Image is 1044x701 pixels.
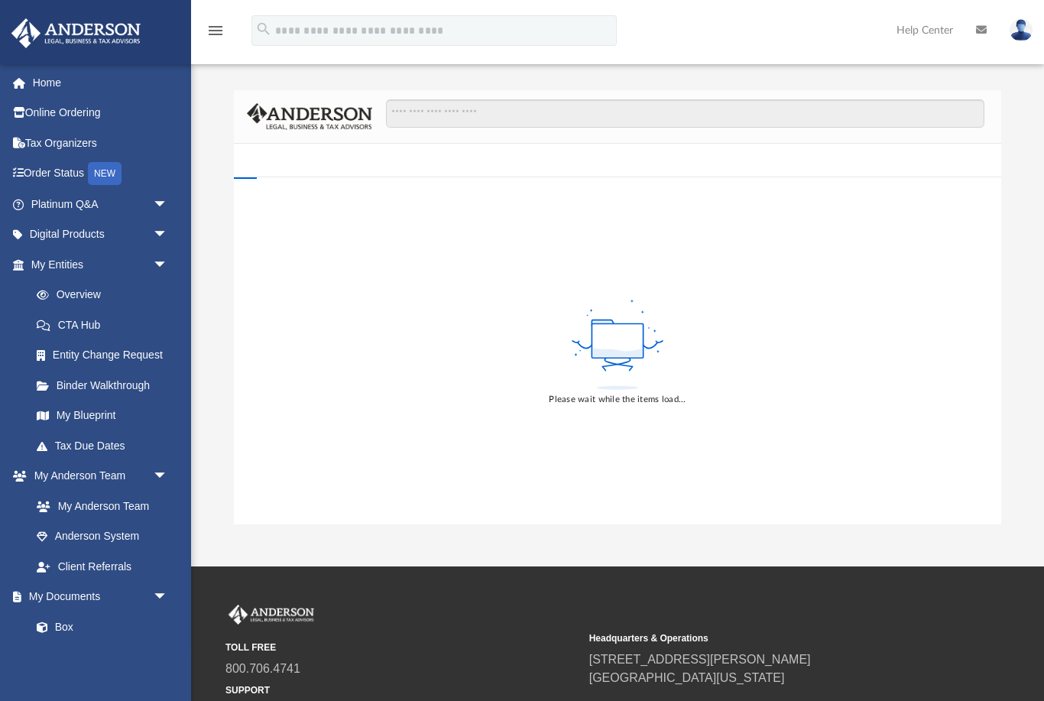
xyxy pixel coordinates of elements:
[153,582,183,613] span: arrow_drop_down
[153,189,183,220] span: arrow_drop_down
[21,551,183,582] a: Client Referrals
[153,461,183,492] span: arrow_drop_down
[549,393,686,407] div: Please wait while the items load...
[88,162,122,185] div: NEW
[589,631,942,645] small: Headquarters & Operations
[255,21,272,37] i: search
[21,491,176,521] a: My Anderson Team
[11,158,191,190] a: Order StatusNEW
[11,128,191,158] a: Tax Organizers
[11,461,183,492] a: My Anderson Teamarrow_drop_down
[206,21,225,40] i: menu
[153,219,183,251] span: arrow_drop_down
[589,653,811,666] a: [STREET_ADDRESS][PERSON_NAME]
[11,249,191,280] a: My Entitiesarrow_drop_down
[11,67,191,98] a: Home
[225,662,300,675] a: 800.706.4741
[21,401,183,431] a: My Blueprint
[21,370,191,401] a: Binder Walkthrough
[11,189,191,219] a: Platinum Q&Aarrow_drop_down
[206,29,225,40] a: menu
[11,98,191,128] a: Online Ordering
[21,340,191,371] a: Entity Change Request
[225,641,579,654] small: TOLL FREE
[1010,19,1033,41] img: User Pic
[225,683,579,697] small: SUPPORT
[225,605,317,625] img: Anderson Advisors Platinum Portal
[21,642,183,673] a: Meeting Minutes
[21,521,183,552] a: Anderson System
[386,99,985,128] input: Search files and folders
[153,249,183,281] span: arrow_drop_down
[21,612,176,642] a: Box
[21,280,191,310] a: Overview
[7,18,145,48] img: Anderson Advisors Platinum Portal
[11,582,183,612] a: My Documentsarrow_drop_down
[21,430,191,461] a: Tax Due Dates
[11,219,191,250] a: Digital Productsarrow_drop_down
[589,671,785,684] a: [GEOGRAPHIC_DATA][US_STATE]
[21,310,191,340] a: CTA Hub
